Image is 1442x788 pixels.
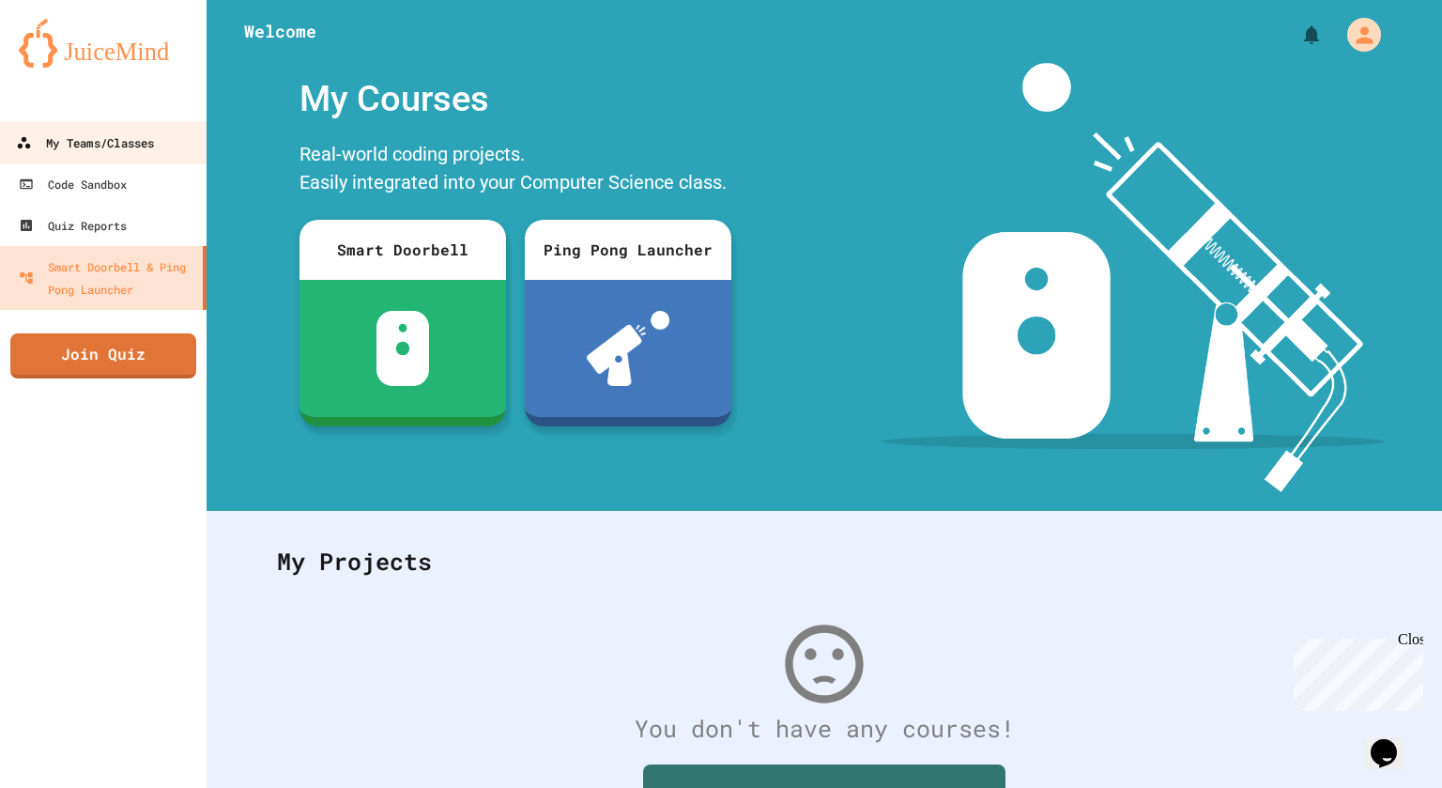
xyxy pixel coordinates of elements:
img: ppl-with-ball.png [587,311,670,386]
iframe: chat widget [1363,713,1423,769]
div: You don't have any courses! [258,711,1390,747]
a: Join Quiz [10,333,196,379]
img: sdb-white.svg [376,311,430,386]
img: logo-orange.svg [19,19,188,68]
div: Real-world coding projects. Easily integrated into your Computer Science class. [290,135,741,206]
div: Chat with us now!Close [8,8,130,119]
div: Quiz Reports [19,214,127,237]
iframe: chat widget [1286,631,1423,711]
div: Code Sandbox [19,173,127,195]
div: My Account [1327,13,1386,56]
div: Ping Pong Launcher [525,220,731,280]
div: My Courses [290,63,741,135]
div: My Projects [258,525,1390,598]
div: Smart Doorbell [299,220,506,280]
div: Smart Doorbell & Ping Pong Launcher [19,255,195,301]
img: banner-image-my-projects.png [882,63,1385,492]
div: My Teams/Classes [16,131,154,155]
div: My Notifications [1266,19,1327,51]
